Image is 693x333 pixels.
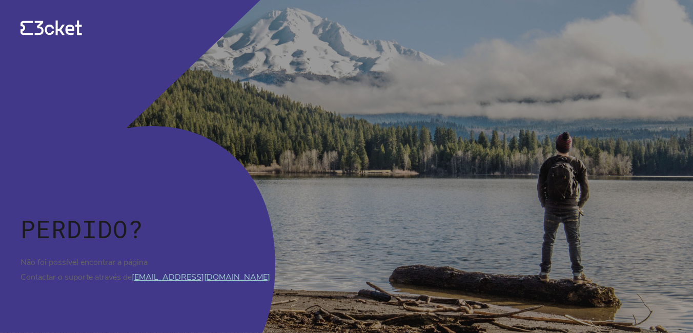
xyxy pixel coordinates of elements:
[132,272,270,283] a: [EMAIL_ADDRESS][DOMAIN_NAME]
[21,271,270,283] p: Contactar o suporte através de
[21,21,33,35] g: {' '}
[21,219,270,239] h1: Perdido?
[21,20,82,38] a: {' '}
[21,256,270,268] p: Não foi possível encontrar a página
